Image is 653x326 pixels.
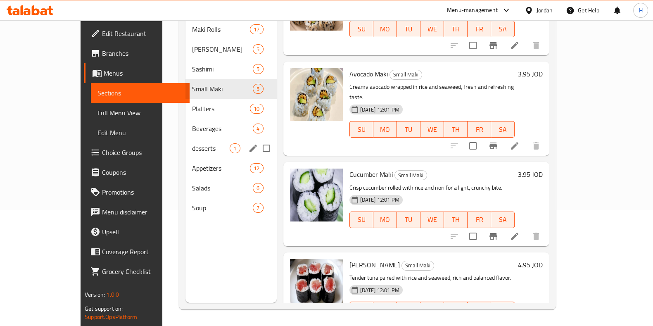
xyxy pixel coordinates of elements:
div: items [250,104,263,114]
img: Avocado Maki [290,68,343,121]
button: SA [491,302,515,318]
div: items [253,183,263,193]
span: 1 [230,145,240,152]
button: TH [444,302,468,318]
span: Soup [192,203,253,213]
button: Branch-specific-item [483,36,503,55]
span: TU [400,214,417,226]
div: Small Maki [394,170,427,180]
span: Sashimi [192,64,253,74]
span: 4 [253,125,263,133]
span: Upsell [102,227,183,237]
button: FR [468,212,491,228]
a: Edit menu item [510,141,520,151]
span: FR [471,124,488,136]
div: desserts1edit [185,138,276,158]
a: Promotions [84,182,190,202]
button: SU [349,212,373,228]
span: Version: [85,289,105,300]
span: Maki Rolls [192,24,250,34]
span: 5 [253,65,263,73]
span: Small Maki [402,261,434,270]
span: [DATE] 12:01 PM [357,196,403,204]
button: WE [420,121,444,138]
span: TH [447,124,464,136]
div: Menu-management [447,5,498,15]
span: Promotions [102,187,183,197]
span: 17 [250,26,263,33]
button: WE [420,21,444,37]
span: Get support on: [85,303,123,314]
div: items [253,124,263,133]
button: TU [397,212,420,228]
div: items [253,64,263,74]
button: MO [373,302,397,318]
span: Small Maki [390,70,422,79]
button: TH [444,121,468,138]
span: Small Maki [192,84,253,94]
div: Salads6 [185,178,276,198]
button: FR [468,21,491,37]
span: WE [424,124,441,136]
h6: 3.95 JOD [518,169,543,180]
div: Soup7 [185,198,276,218]
span: TH [447,23,464,35]
span: Appetizers [192,163,250,173]
span: MO [377,23,394,35]
button: WE [420,302,444,318]
a: Upsell [84,222,190,242]
span: H [639,6,642,15]
a: Sections [91,83,190,103]
a: Edit menu item [510,231,520,241]
button: SU [349,121,373,138]
span: TH [447,214,464,226]
span: [DATE] 12:01 PM [357,286,403,294]
div: items [253,44,263,54]
button: SU [349,302,373,318]
button: TU [397,121,420,138]
div: Maki Rolls17 [185,19,276,39]
span: Salads [192,183,253,193]
div: Beverages [192,124,253,133]
button: WE [420,212,444,228]
span: TU [400,124,417,136]
div: items [253,84,263,94]
button: FR [468,121,491,138]
button: SA [491,121,515,138]
a: Edit Restaurant [84,24,190,43]
span: 5 [253,45,263,53]
span: Menu disclaimer [102,207,183,217]
button: FR [468,302,491,318]
button: MO [373,212,397,228]
button: SA [491,21,515,37]
a: Menu disclaimer [84,202,190,222]
p: Crisp cucumber rolled with rice and nori for a light, crunchy bite. [349,183,515,193]
button: Branch-specific-item [483,136,503,156]
a: Choice Groups [84,143,190,162]
button: delete [526,226,546,246]
span: [PERSON_NAME] [349,259,400,271]
div: Sushi Nigiri [192,44,253,54]
h6: 3.95 JOD [518,68,543,80]
a: Branches [84,43,190,63]
span: Select to update [464,37,482,54]
div: items [253,203,263,213]
img: Cucumber Maki [290,169,343,221]
div: Small Maki [401,261,434,271]
a: Edit Menu [91,123,190,143]
img: Tuna Maki [290,259,343,312]
span: 12 [250,164,263,172]
button: SA [491,212,515,228]
span: Choice Groups [102,148,183,157]
div: [PERSON_NAME]5 [185,39,276,59]
a: Edit menu item [510,40,520,50]
span: MO [377,124,394,136]
button: MO [373,21,397,37]
span: MO [377,214,394,226]
span: Edit Restaurant [102,29,183,38]
span: TU [400,23,417,35]
a: Menus [84,63,190,83]
p: Tender tuna paired with rice and seaweed, rich and balanced flavor. [349,273,515,283]
span: SA [494,124,511,136]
